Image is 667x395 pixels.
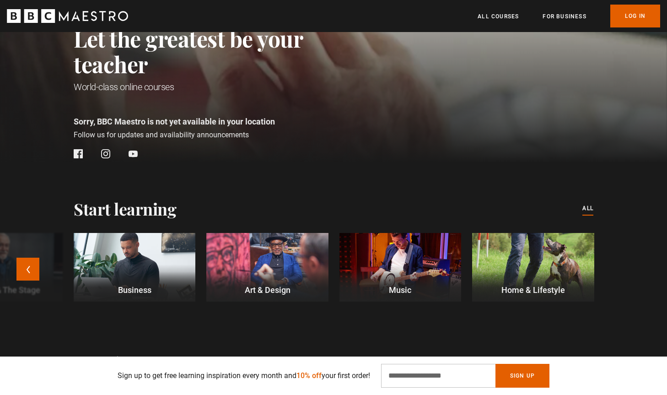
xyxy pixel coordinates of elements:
a: Music [339,233,461,302]
span: 10% off [296,371,322,380]
p: Home & Lifestyle [472,284,594,296]
svg: BBC Maestro [7,9,128,23]
p: Business [74,284,195,296]
h2: Trending courses [74,353,204,372]
p: Sign up to get free learning inspiration every month and your first order! [118,370,370,381]
h2: Let the greatest be your teacher [74,26,344,77]
a: All Courses [478,12,519,21]
a: Business [74,233,195,302]
p: Sorry, BBC Maestro is not yet available in your location [74,115,344,128]
h2: Start learning [74,199,176,218]
a: Art & Design [206,233,328,302]
h1: World-class online courses [74,81,344,93]
a: All [582,204,593,214]
p: Music [339,284,461,296]
a: For business [543,12,586,21]
p: Follow us for updates and availability announcements [74,130,344,141]
p: Art & Design [206,284,328,296]
a: Home & Lifestyle [472,233,594,302]
a: Log In [610,5,660,27]
button: Sign Up [495,364,549,388]
nav: Primary [478,5,660,27]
